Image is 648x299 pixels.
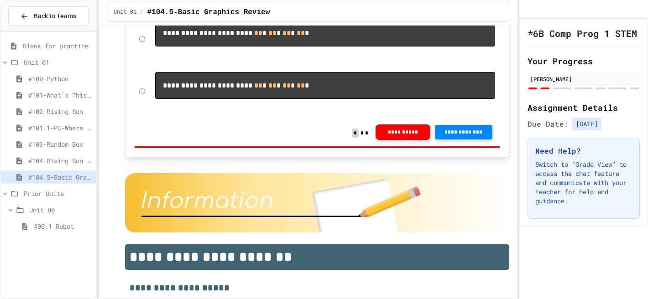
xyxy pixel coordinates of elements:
span: Prior Units [24,189,92,198]
span: #104.5-Basic Graphics Review [28,172,92,182]
span: Back to Teams [34,11,76,21]
span: #103-Random Box [28,139,92,149]
span: Blank for practice [23,41,92,51]
h3: Need Help? [535,145,632,156]
h1: *6B Comp Prog 1 STEM [528,27,637,40]
span: #104-Rising Sun Plus [28,156,92,165]
h2: Your Progress [528,55,640,67]
span: Unit 00 [29,205,92,215]
button: Back to Teams [8,6,89,26]
span: / [140,9,143,16]
span: #101-What's This ?? [28,90,92,100]
span: #104.5-Basic Graphics Review [147,7,270,18]
span: Due Date: [528,119,569,129]
span: #100-Python [28,74,92,83]
div: [PERSON_NAME] [530,75,637,83]
span: #00.1 Robot [34,222,92,231]
span: #102-Rising Sun [28,107,92,116]
h2: Assignment Details [528,101,640,114]
span: #101.1-PC-Where am I? [28,123,92,133]
span: [DATE] [572,118,601,130]
p: Switch to "Grade View" to access the chat feature and communicate with your teacher for help and ... [535,160,632,206]
span: Unit 01 [24,57,92,67]
span: Unit 01 [114,9,136,16]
